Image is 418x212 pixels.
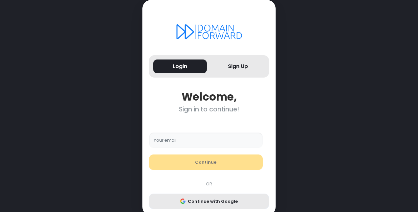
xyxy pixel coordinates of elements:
[149,194,269,209] button: Continue with Google
[149,106,269,113] div: Sign in to continue!
[146,181,272,187] div: OR
[211,59,265,74] button: Sign Up
[153,59,207,74] button: Login
[149,90,269,103] div: Welcome,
